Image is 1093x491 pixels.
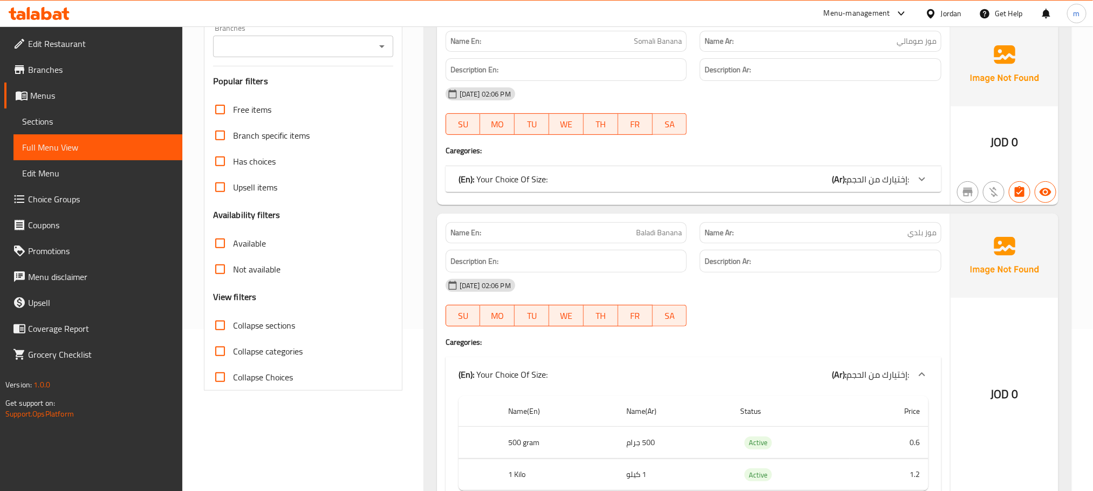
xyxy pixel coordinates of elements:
span: Active [744,469,772,481]
strong: Description Ar: [705,63,751,77]
a: Coupons [4,212,182,238]
span: إختيارك من الحجم: [846,366,909,383]
button: Not branch specific item [957,181,979,203]
span: JOD [991,384,1009,405]
button: MO [480,113,515,135]
button: FR [618,113,653,135]
b: (En): [459,171,474,187]
img: Ae5nvW7+0k+MAAAAAElFTkSuQmCC [951,214,1058,298]
span: موز بلدي [907,227,937,238]
span: Choice Groups [28,193,174,206]
span: Menus [30,89,174,102]
span: Somali Banana [634,36,682,47]
span: m [1074,8,1080,19]
span: JOD [991,132,1009,153]
a: Coverage Report [4,316,182,342]
strong: Name En: [450,227,481,238]
a: Menus [4,83,182,108]
span: Baladi Banana [636,227,682,238]
a: Promotions [4,238,182,264]
span: Menu disclaimer [28,270,174,283]
table: choices table [459,396,928,491]
span: FR [623,117,648,132]
a: Choice Groups [4,186,182,212]
div: Jordan [941,8,962,19]
span: Coverage Report [28,322,174,335]
span: Edit Restaurant [28,37,174,50]
span: Branch specific items [233,129,310,142]
div: (En): Your Choice Of Size:(Ar):إختيارك من الحجم: [446,166,941,192]
th: Name(Ar) [618,396,732,427]
span: WE [554,117,579,132]
span: TU [519,117,545,132]
span: 1.0.0 [33,378,50,392]
a: Support.OpsPlatform [5,407,74,421]
span: موز صومالي [897,36,937,47]
button: Available [1035,181,1056,203]
h3: View filters [213,291,257,303]
span: [DATE] 02:06 PM [455,281,515,291]
h3: Availability filters [213,209,281,221]
button: SU [446,305,481,326]
button: TH [584,305,618,326]
b: (Ar): [832,366,846,383]
span: Collapse sections [233,319,295,332]
span: Edit Menu [22,167,174,180]
span: TH [588,117,614,132]
span: إختيارك من الحجم: [846,171,909,187]
span: MO [484,117,510,132]
button: SU [446,113,481,135]
a: Edit Menu [13,160,182,186]
span: [DATE] 02:06 PM [455,89,515,99]
span: Get support on: [5,396,55,410]
b: (Ar): [832,171,846,187]
a: Menu disclaimer [4,264,182,290]
span: SU [450,117,476,132]
span: Coupons [28,219,174,231]
span: TU [519,308,545,324]
h3: Popular filters [213,75,393,87]
a: Edit Restaurant [4,31,182,57]
div: (En): Your Choice Of Size:(Ar):إختيارك من الحجم: [446,357,941,392]
b: (En): [459,366,474,383]
strong: Name Ar: [705,227,734,238]
span: Collapse categories [233,345,303,358]
span: TH [588,308,614,324]
p: Your Choice Of Size: [459,368,548,381]
img: Ae5nvW7+0k+MAAAAAElFTkSuQmCC [951,22,1058,106]
span: Available [233,237,266,250]
span: SA [657,117,683,132]
td: 1 كيلو [618,459,732,490]
a: Upsell [4,290,182,316]
a: Branches [4,57,182,83]
div: Active [744,468,772,481]
span: Branches [28,63,174,76]
span: SU [450,308,476,324]
button: MO [480,305,515,326]
span: Not available [233,263,281,276]
a: Sections [13,108,182,134]
button: SA [653,113,687,135]
th: Price [850,396,928,427]
button: TH [584,113,618,135]
span: Sections [22,115,174,128]
h4: Caregories: [446,337,941,347]
span: Has choices [233,155,276,168]
button: WE [549,305,584,326]
strong: Name En: [450,36,481,47]
button: Has choices [1009,181,1030,203]
p: Your Choice Of Size: [459,173,548,186]
th: 500 gram [500,427,618,459]
strong: Description En: [450,63,498,77]
th: 1 Kilo [500,459,618,490]
button: SA [653,305,687,326]
span: Upsell [28,296,174,309]
strong: Name Ar: [705,36,734,47]
span: 0 [1012,132,1018,153]
span: MO [484,308,510,324]
span: Collapse Choices [233,371,293,384]
span: FR [623,308,648,324]
button: Purchased item [983,181,1005,203]
button: Open [374,39,390,54]
span: Promotions [28,244,174,257]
